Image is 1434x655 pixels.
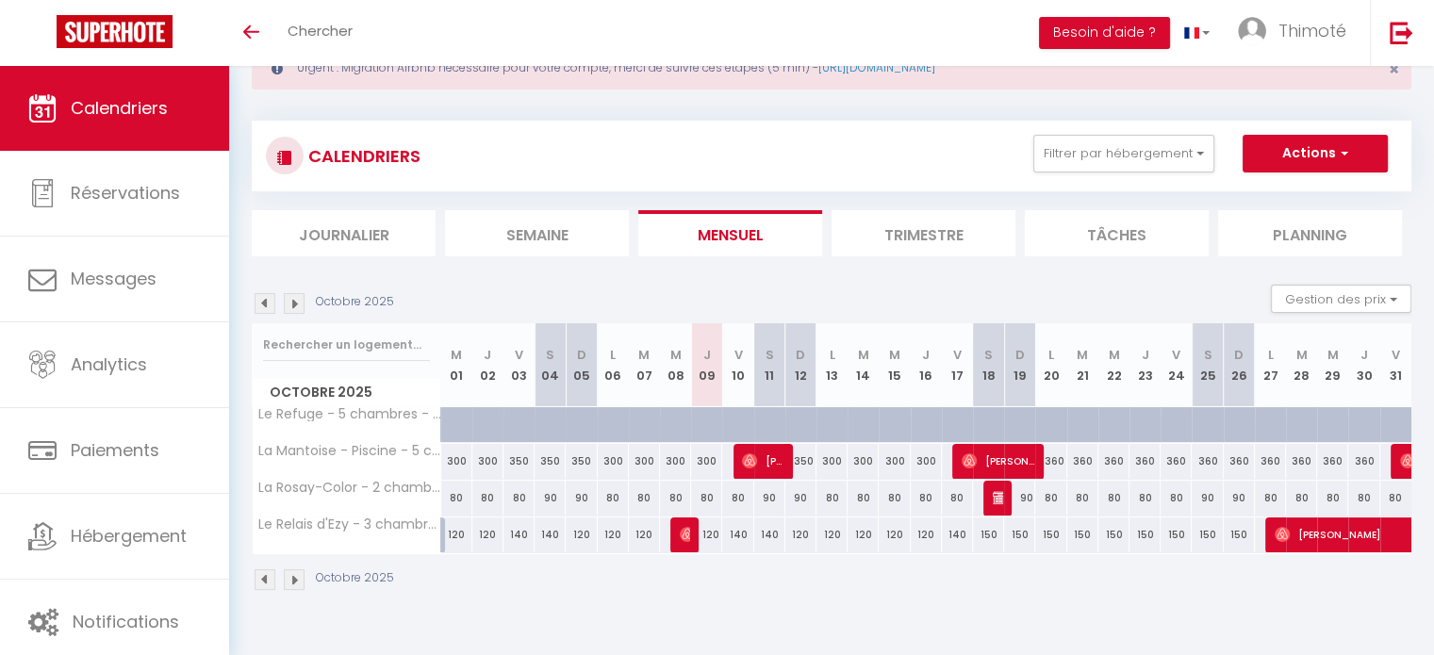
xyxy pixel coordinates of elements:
abbr: M [1108,346,1119,364]
div: 360 [1098,444,1129,479]
span: [PERSON_NAME] [993,480,1003,516]
abbr: J [1142,346,1149,364]
div: 140 [754,517,785,552]
input: Rechercher un logement... [263,328,430,362]
div: 300 [879,444,910,479]
div: 350 [503,444,535,479]
div: 80 [1348,481,1379,516]
div: 80 [691,481,722,516]
span: Messages [71,267,157,290]
div: 120 [816,517,848,552]
abbr: S [1203,346,1211,364]
abbr: M [889,346,900,364]
abbr: D [577,346,586,364]
th: 14 [848,323,879,407]
th: 20 [1035,323,1066,407]
abbr: J [484,346,491,364]
th: 19 [1004,323,1035,407]
th: 23 [1129,323,1161,407]
div: 300 [911,444,942,479]
span: Le Refuge - 5 chambres - Terrasse [255,407,444,421]
div: 300 [598,444,629,479]
div: 90 [535,481,566,516]
span: Chercher [288,21,353,41]
div: 90 [566,481,597,516]
li: Tâches [1025,210,1209,256]
div: 360 [1286,444,1317,479]
abbr: D [796,346,805,364]
button: Gestion des prix [1271,285,1411,313]
span: × [1389,57,1399,81]
div: 80 [1035,481,1066,516]
span: Paiements [71,438,159,462]
div: 80 [598,481,629,516]
div: 90 [1192,481,1223,516]
div: 80 [1286,481,1317,516]
th: 12 [785,323,816,407]
th: 09 [691,323,722,407]
span: Réservations [71,181,180,205]
span: [PERSON_NAME] [742,443,784,479]
div: 300 [629,444,660,479]
th: 04 [535,323,566,407]
div: 90 [754,481,785,516]
th: 08 [660,323,691,407]
abbr: S [984,346,993,364]
div: 140 [535,517,566,552]
div: 150 [1004,517,1035,552]
abbr: V [1392,346,1400,364]
div: 150 [1035,517,1066,552]
abbr: M [1327,346,1339,364]
abbr: J [703,346,711,364]
div: 150 [973,517,1004,552]
th: 21 [1067,323,1098,407]
span: [PERSON_NAME] [962,443,1036,479]
th: 07 [629,323,660,407]
a: [URL][DOMAIN_NAME] [818,59,935,75]
abbr: S [546,346,554,364]
div: 350 [535,444,566,479]
abbr: M [1296,346,1308,364]
div: 80 [441,481,472,516]
img: Super Booking [57,15,173,48]
th: 25 [1192,323,1223,407]
span: La Mantoise - Piscine - 5 chambres - 9 lits [255,444,444,458]
p: Octobre 2025 [316,293,394,311]
span: [PERSON_NAME] De Beyssat [680,516,690,552]
div: 120 [691,517,722,552]
abbr: D [1234,346,1244,364]
th: 15 [879,323,910,407]
abbr: L [830,346,835,364]
div: Urgent : Migration Airbnb nécessaire pour votre compte, merci de suivre ces étapes (5 min) - [252,46,1411,90]
div: 120 [598,517,629,552]
abbr: V [733,346,742,364]
div: 150 [1224,517,1255,552]
div: 120 [848,517,879,552]
span: Hébergement [71,524,187,548]
div: 80 [1255,481,1286,516]
th: 31 [1380,323,1411,407]
div: 300 [472,444,503,479]
div: 150 [1161,517,1192,552]
div: 360 [1161,444,1192,479]
span: La Rosay-Color - 2 chambres - Piano - Bureau [255,481,444,495]
img: ... [1238,17,1266,45]
div: 140 [722,517,753,552]
div: 360 [1317,444,1348,479]
th: 16 [911,323,942,407]
div: 80 [1380,481,1411,516]
div: 80 [848,481,879,516]
div: 350 [566,444,597,479]
th: 11 [754,323,785,407]
div: 80 [1129,481,1161,516]
img: logout [1390,21,1413,44]
div: 80 [911,481,942,516]
div: 80 [472,481,503,516]
p: Octobre 2025 [316,569,394,587]
button: Besoin d'aide ? [1039,17,1170,49]
div: 300 [848,444,879,479]
div: 120 [629,517,660,552]
div: 360 [1224,444,1255,479]
div: 150 [1067,517,1098,552]
h3: CALENDRIERS [304,135,420,177]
